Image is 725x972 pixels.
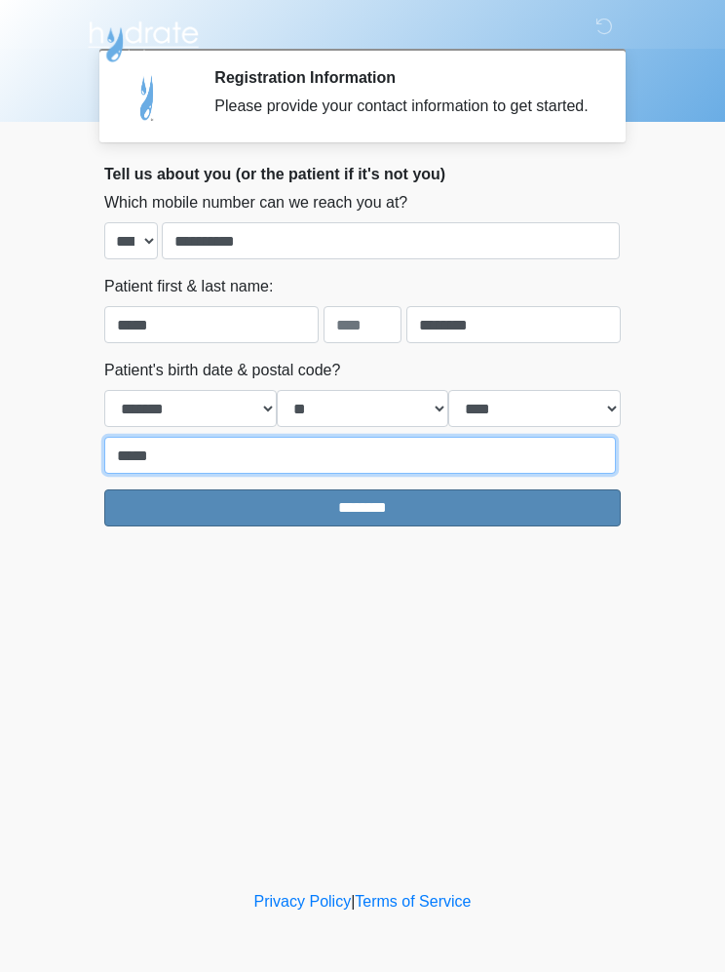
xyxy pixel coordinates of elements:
label: Patient's birth date & postal code? [104,359,340,382]
label: Which mobile number can we reach you at? [104,191,407,214]
a: Terms of Service [355,893,471,910]
div: Please provide your contact information to get started. [214,95,591,118]
img: Hydrate IV Bar - Flagstaff Logo [85,15,202,63]
img: Agent Avatar [119,68,177,127]
label: Patient first & last name: [104,275,273,298]
a: Privacy Policy [254,893,352,910]
a: | [351,893,355,910]
h2: Tell us about you (or the patient if it's not you) [104,165,621,183]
